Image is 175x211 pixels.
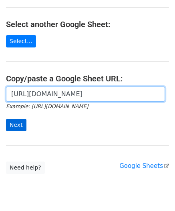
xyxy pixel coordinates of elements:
iframe: Chat Widget [135,173,175,211]
input: Next [6,119,26,131]
h4: Copy/paste a Google Sheet URL: [6,74,169,83]
input: Paste your Google Sheet URL here [6,87,165,102]
h4: Select another Google Sheet: [6,20,169,29]
small: Example: [URL][DOMAIN_NAME] [6,103,88,109]
a: Need help? [6,162,45,174]
a: Google Sheets [119,162,169,170]
a: Select... [6,35,36,47]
